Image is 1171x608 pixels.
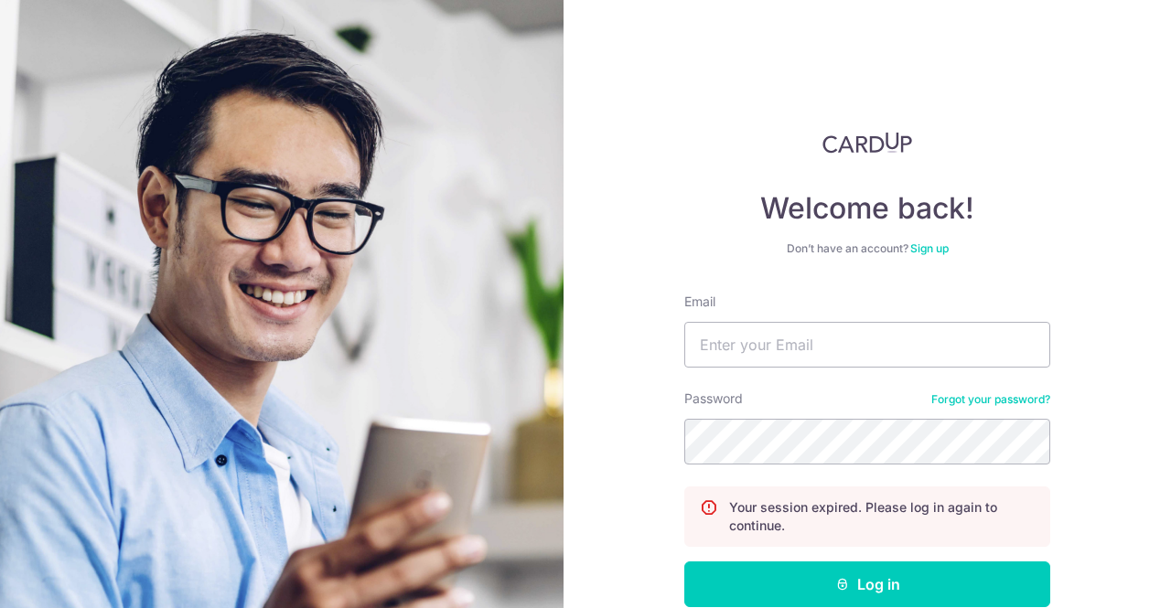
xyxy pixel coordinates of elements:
p: Your session expired. Please log in again to continue. [729,498,1035,535]
a: Forgot your password? [931,392,1050,407]
a: Sign up [910,241,949,255]
label: Password [684,389,743,408]
img: CardUp Logo [822,132,912,154]
label: Email [684,293,715,311]
div: Don’t have an account? [684,241,1050,256]
input: Enter your Email [684,322,1050,368]
h4: Welcome back! [684,190,1050,227]
button: Log in [684,561,1050,607]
